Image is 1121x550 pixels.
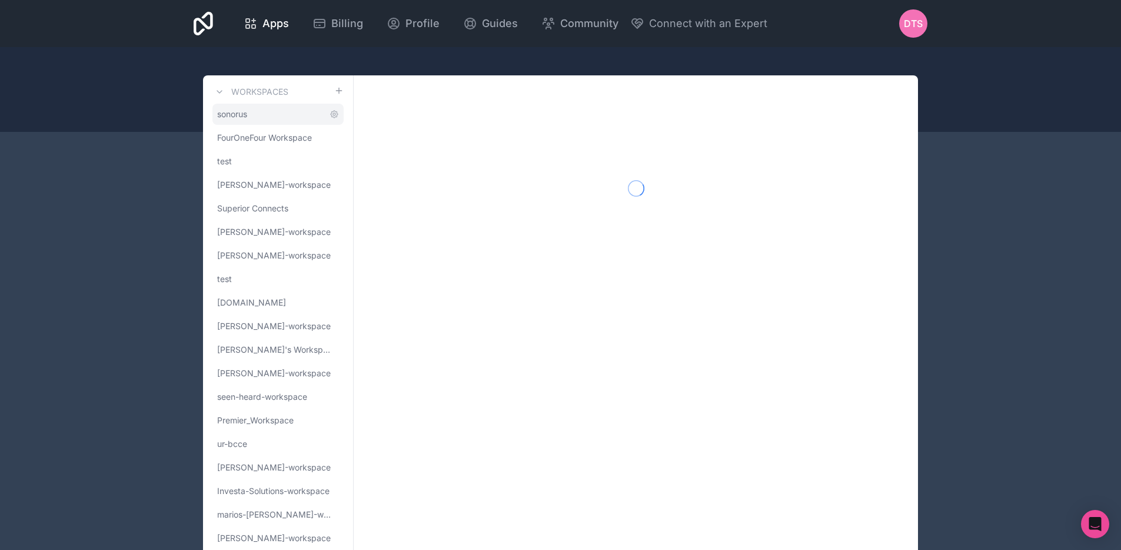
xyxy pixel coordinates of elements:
[560,15,618,32] span: Community
[482,15,518,32] span: Guides
[377,11,449,37] a: Profile
[212,316,344,337] a: [PERSON_NAME]-workspace
[212,151,344,172] a: test
[212,504,344,525] a: marios-[PERSON_NAME]-workspace
[217,155,232,167] span: test
[532,11,628,37] a: Community
[234,11,298,37] a: Apps
[217,203,288,214] span: Superior Connects
[212,269,344,290] a: test
[454,11,527,37] a: Guides
[331,15,363,32] span: Billing
[217,108,247,120] span: sonorus
[217,226,331,238] span: [PERSON_NAME]-workspace
[1081,510,1109,538] div: Open Intercom Messenger
[217,320,331,332] span: [PERSON_NAME]-workspace
[212,481,344,502] a: Investa-Solutions-workspace
[212,221,344,243] a: [PERSON_NAME]-workspace
[303,11,372,37] a: Billing
[212,457,344,478] a: [PERSON_NAME]-workspace
[212,363,344,384] a: [PERSON_NAME]-workspace
[217,250,331,261] span: [PERSON_NAME]-workspace
[217,485,330,497] span: Investa-Solutions-workspace
[217,509,334,521] span: marios-[PERSON_NAME]-workspace
[217,532,331,544] span: [PERSON_NAME]-workspace
[217,132,312,144] span: FourOneFour Workspace
[649,15,767,32] span: Connect with an Expert
[212,104,344,125] a: sonorus
[212,528,344,549] a: [PERSON_NAME]-workspace
[262,15,289,32] span: Apps
[217,415,294,426] span: Premier_Workspace
[630,15,767,32] button: Connect with an Expert
[231,86,288,98] h3: Workspaces
[212,339,344,360] a: [PERSON_NAME]'s Workspace
[217,179,331,191] span: [PERSON_NAME]-workspace
[217,297,286,309] span: [DOMAIN_NAME]
[212,292,344,313] a: [DOMAIN_NAME]
[212,410,344,431] a: Premier_Workspace
[212,127,344,148] a: FourOneFour Workspace
[217,462,331,473] span: [PERSON_NAME]-workspace
[217,438,247,450] span: ur-bcce
[405,15,440,32] span: Profile
[212,433,344,455] a: ur-bcce
[212,85,288,99] a: Workspaces
[212,174,344,196] a: [PERSON_NAME]-workspace
[212,198,344,219] a: Superior Connects
[217,391,307,403] span: seen-heard-workspace
[904,16,923,31] span: DTS
[217,273,232,285] span: test
[217,367,331,379] span: [PERSON_NAME]-workspace
[217,344,334,356] span: [PERSON_NAME]'s Workspace
[212,245,344,266] a: [PERSON_NAME]-workspace
[212,386,344,407] a: seen-heard-workspace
